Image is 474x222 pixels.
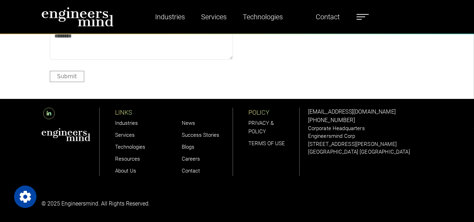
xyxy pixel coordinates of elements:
[115,120,138,126] a: Industries
[240,9,286,25] a: Technologies
[182,120,195,126] a: News
[308,148,433,156] p: [GEOGRAPHIC_DATA] [GEOGRAPHIC_DATA]
[152,9,188,25] a: Industries
[241,29,348,57] iframe: reCAPTCHA
[308,140,433,148] p: [STREET_ADDRESS][PERSON_NAME]
[115,156,140,162] a: Resources
[41,200,233,208] p: © 2025 Engineersmind. All Rights Reserved.
[308,132,433,140] p: Engineersmind Corp
[308,108,396,115] a: [EMAIL_ADDRESS][DOMAIN_NAME]
[50,71,85,82] button: Submit
[115,108,166,117] p: LINKS
[182,132,219,138] a: Success Stories
[115,132,135,138] a: Services
[308,117,355,123] a: [PHONE_NUMBER]
[41,110,56,117] a: LinkedIn
[248,120,274,135] a: PRIVACY & POLICY
[198,9,229,25] a: Services
[41,128,91,141] img: aws
[248,140,285,147] a: TERMS OF USE
[182,168,200,174] a: Contact
[182,144,194,150] a: Blogs
[115,168,136,174] a: About Us
[313,9,342,25] a: Contact
[115,144,145,150] a: Technologies
[182,156,200,162] a: Careers
[248,108,299,117] p: POLICY
[308,125,433,133] p: Corporate Headquarters
[41,7,114,27] img: logo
